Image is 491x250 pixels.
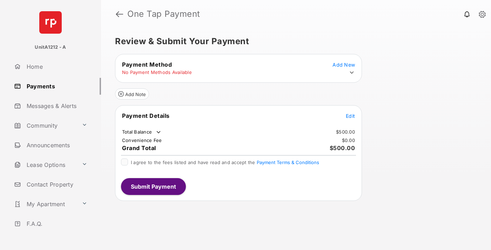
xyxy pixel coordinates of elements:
a: Messages & Alerts [11,97,101,114]
h5: Review & Submit Your Payment [115,37,471,46]
span: Edit [346,113,355,119]
td: Convenience Fee [122,137,162,143]
span: Payment Method [122,61,172,68]
img: svg+xml;base64,PHN2ZyB4bWxucz0iaHR0cDovL3d3dy53My5vcmcvMjAwMC9zdmciIHdpZHRoPSI2NCIgaGVpZ2h0PSI2NC... [39,11,62,34]
a: F.A.Q. [11,215,101,232]
strong: One Tap Payment [127,10,200,18]
td: Total Balance [122,129,162,136]
td: No Payment Methods Available [122,69,192,75]
span: Add New [332,62,355,68]
a: Announcements [11,137,101,154]
a: Home [11,58,101,75]
button: Edit [346,112,355,119]
a: Community [11,117,79,134]
p: UnitA1212 - A [35,44,66,51]
span: I agree to the fees listed and have read and accept the [131,160,319,165]
a: Contact Property [11,176,101,193]
td: $500.00 [336,129,355,135]
span: $500.00 [330,144,355,151]
a: Lease Options [11,156,79,173]
a: Payments [11,78,101,95]
button: Add Note [115,88,149,100]
span: Grand Total [122,144,156,151]
span: Payment Details [122,112,170,119]
button: I agree to the fees listed and have read and accept the [257,160,319,165]
button: Add New [332,61,355,68]
a: My Apartment [11,196,79,212]
button: Submit Payment [121,178,186,195]
td: $0.00 [342,137,355,143]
